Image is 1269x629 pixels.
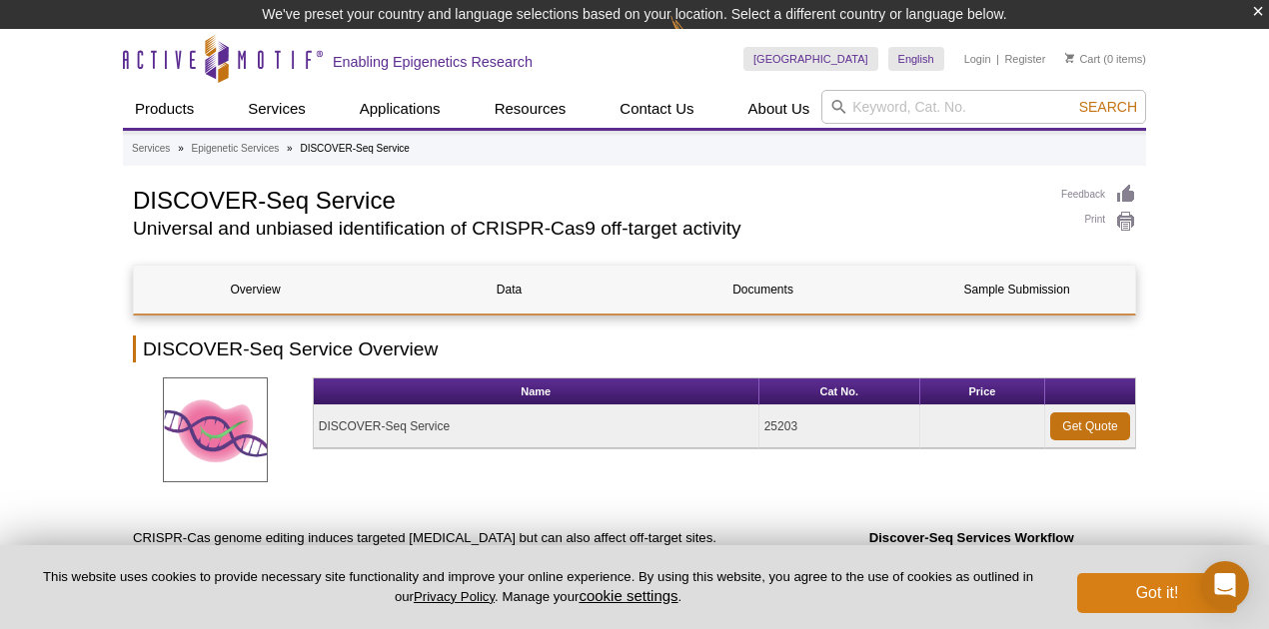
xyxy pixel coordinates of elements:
[736,90,822,128] a: About Us
[895,266,1138,314] a: Sample Submission
[388,266,631,314] a: Data
[314,378,759,405] th: Name
[1073,98,1143,116] button: Search
[348,90,453,128] a: Applications
[333,53,533,71] h2: Enabling Epigenetics Research
[123,90,206,128] a: Products
[483,90,579,128] a: Resources
[1065,47,1146,71] li: (0 items)
[996,47,999,71] li: |
[1050,412,1130,440] a: Get Quote
[964,52,991,66] a: Login
[579,587,677,604] button: cookie settings
[1065,52,1100,66] a: Cart
[641,266,884,314] a: Documents
[670,15,723,62] img: Change Here
[821,90,1146,124] input: Keyword, Cat. No.
[1077,573,1237,613] button: Got it!
[133,220,1041,238] h2: Universal and unbiased identification of CRISPR-Cas9 off-target activity
[1065,53,1074,63] img: Your Cart
[314,405,759,448] td: DISCOVER-Seq Service
[920,378,1045,405] th: Price
[1079,99,1137,115] span: Search
[133,335,1136,362] h2: DISCOVER-Seq Service Overview
[869,530,1074,545] strong: Discover-Seq Services Workflow
[1004,52,1045,66] a: Register
[236,90,318,128] a: Services
[608,90,705,128] a: Contact Us
[1061,184,1136,206] a: Feedback
[132,140,170,158] a: Services
[134,266,377,314] a: Overview
[300,143,409,154] li: DISCOVER-Seq Service
[1201,561,1249,609] div: Open Intercom Messenger
[178,143,184,154] li: »
[32,568,1044,606] p: This website uses cookies to provide necessary site functionality and improve your online experie...
[133,184,1041,214] h1: DISCOVER-Seq Service
[759,378,920,405] th: Cat No.
[743,47,878,71] a: [GEOGRAPHIC_DATA]
[1061,211,1136,233] a: Print
[163,377,268,482] img: DISCOVER-Seq Service
[759,405,920,448] td: 25203
[191,140,279,158] a: Epigenetic Services
[287,143,293,154] li: »
[888,47,944,71] a: English
[133,528,791,628] p: CRISPR-Cas genome editing induces targeted [MEDICAL_DATA] but can also affect off-target sites. D...
[414,589,495,604] a: Privacy Policy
